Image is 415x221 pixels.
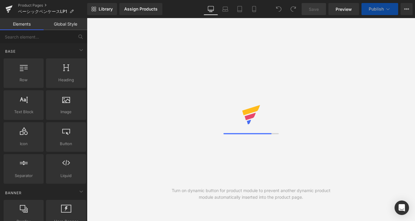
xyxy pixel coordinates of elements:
[218,3,232,15] a: Laptop
[273,3,285,15] button: Undo
[395,201,409,215] div: Open Intercom Messenger
[48,173,84,179] span: Liquid
[232,3,247,15] a: Tablet
[361,3,398,15] button: Publish
[99,6,113,12] span: Library
[169,187,333,201] div: Turn on dynamic button for product module to prevent another dynamic product module automatically...
[44,18,87,30] a: Global Style
[5,141,42,147] span: Icon
[5,109,42,115] span: Text Block
[5,190,22,196] span: Banner
[5,173,42,179] span: Separator
[5,77,42,83] span: Row
[369,7,384,11] span: Publish
[287,3,299,15] button: Redo
[204,3,218,15] a: Desktop
[401,3,413,15] button: More
[48,141,84,147] span: Button
[18,3,87,8] a: Product Pages
[328,3,359,15] a: Preview
[48,109,84,115] span: Image
[18,9,67,14] span: ベーシックペンケースLP1
[48,77,84,83] span: Heading
[124,7,158,11] div: Assign Products
[5,48,16,54] span: Base
[336,6,352,12] span: Preview
[309,6,319,12] span: Save
[247,3,261,15] a: Mobile
[87,3,117,15] a: New Library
